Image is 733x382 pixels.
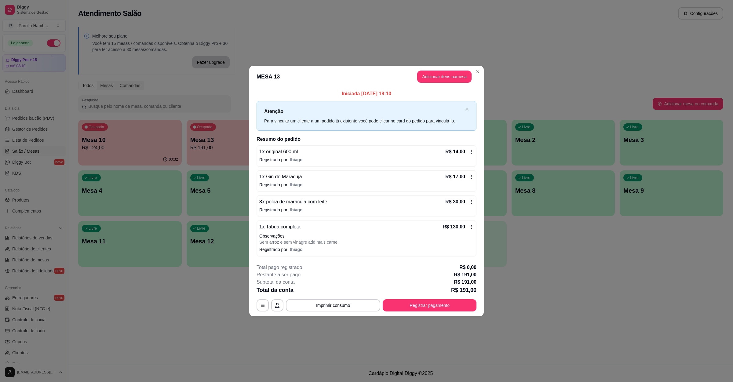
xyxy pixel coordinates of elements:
[259,223,301,231] p: 1 x
[259,182,474,188] p: Registrado por:
[473,67,483,77] button: Close
[454,278,476,286] p: R$ 191,00
[290,157,303,162] span: thiago
[259,198,327,206] p: 3 x
[290,247,303,252] span: thiago
[259,207,474,213] p: Registrado por:
[257,264,302,271] p: Total pago registrado
[265,224,301,229] span: Tabua completa
[249,66,484,88] header: MESA 13
[465,107,469,111] button: close
[290,182,303,187] span: thiago
[264,107,463,115] p: Atenção
[459,264,476,271] p: R$ 0,00
[257,286,294,294] p: Total da conta
[265,149,298,154] span: original 600 ml
[257,136,476,143] h2: Resumo do pedido
[257,90,476,97] p: Iniciada [DATE] 19:10
[264,118,463,124] div: Para vincular um cliente a um pedido já existente você pode clicar no card do pedido para vinculá...
[445,148,465,155] p: R$ 14,00
[290,207,303,212] span: thiago
[265,199,327,204] span: polpa de maracuja com leite
[451,286,476,294] p: R$ 191,00
[445,198,465,206] p: R$ 30,00
[383,299,476,311] button: Registrar pagamento
[259,173,302,180] p: 1 x
[259,246,474,253] p: Registrado por:
[443,223,465,231] p: R$ 130,00
[259,157,474,163] p: Registrado por:
[257,271,301,278] p: Restante à ser pago
[257,278,295,286] p: Subtotal da conta
[259,239,474,245] p: Sem arroz e sem vinagre add mais carne
[286,299,380,311] button: Imprimir consumo
[417,71,472,83] button: Adicionar itens namesa
[259,148,298,155] p: 1 x
[454,271,476,278] p: R$ 191,00
[445,173,465,180] p: R$ 17,00
[265,174,302,179] span: Gin de Maracujá
[259,233,474,239] p: Observações:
